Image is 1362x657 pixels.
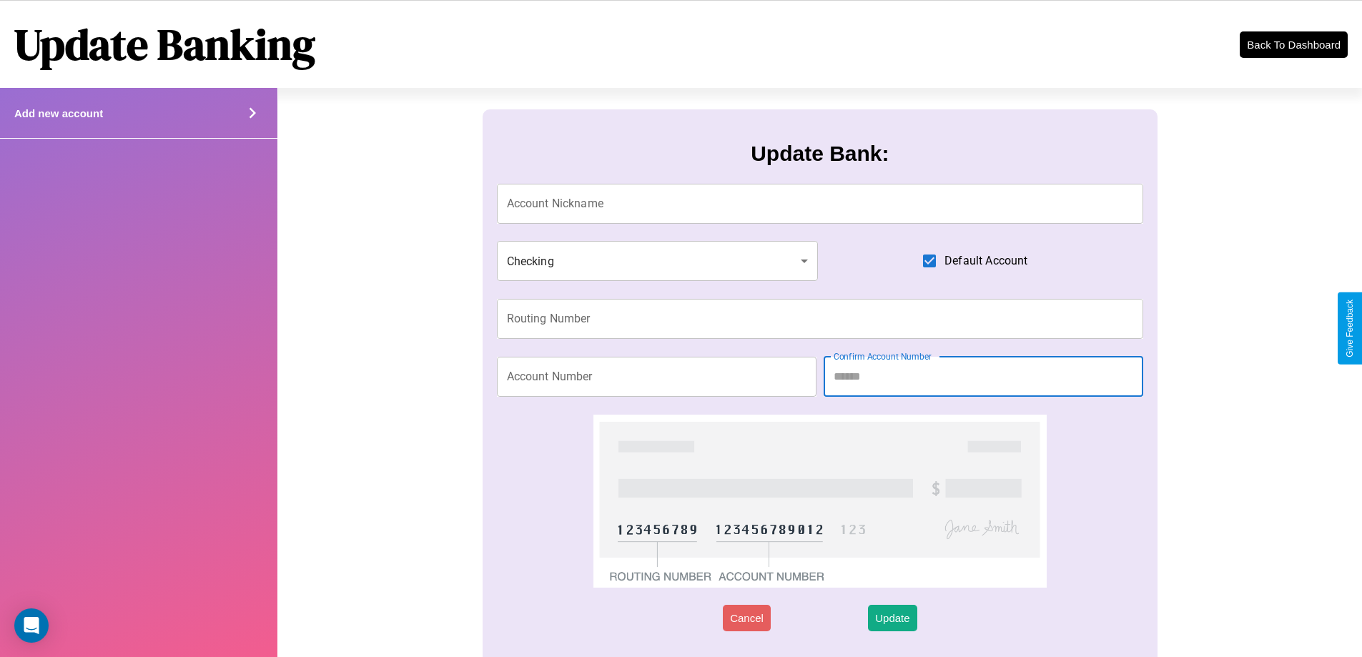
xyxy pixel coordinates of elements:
[834,350,932,362] label: Confirm Account Number
[1345,300,1355,357] div: Give Feedback
[868,605,917,631] button: Update
[723,605,771,631] button: Cancel
[14,15,315,74] h1: Update Banking
[1240,31,1348,58] button: Back To Dashboard
[593,415,1046,588] img: check
[14,107,103,119] h4: Add new account
[944,252,1027,270] span: Default Account
[14,608,49,643] div: Open Intercom Messenger
[497,241,819,281] div: Checking
[751,142,889,166] h3: Update Bank:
